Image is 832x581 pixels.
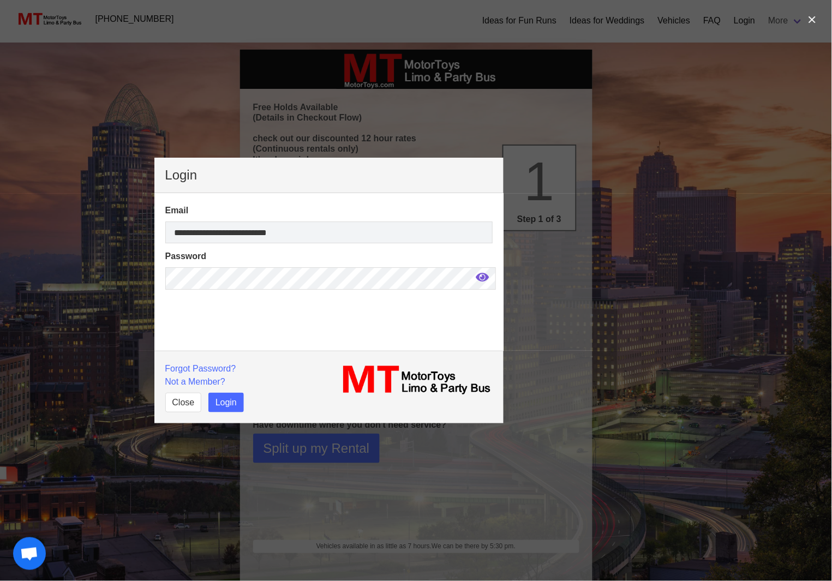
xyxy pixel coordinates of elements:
label: Email [165,204,493,217]
p: Login [165,169,493,182]
img: MT_logo_name.png [336,362,493,398]
label: Password [165,250,493,263]
a: Not a Member? [165,377,225,386]
button: Login [208,393,244,412]
a: Forgot Password? [165,364,236,373]
button: Close [165,393,202,412]
div: Open chat [13,537,46,570]
iframe: reCAPTCHA [165,296,331,378]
